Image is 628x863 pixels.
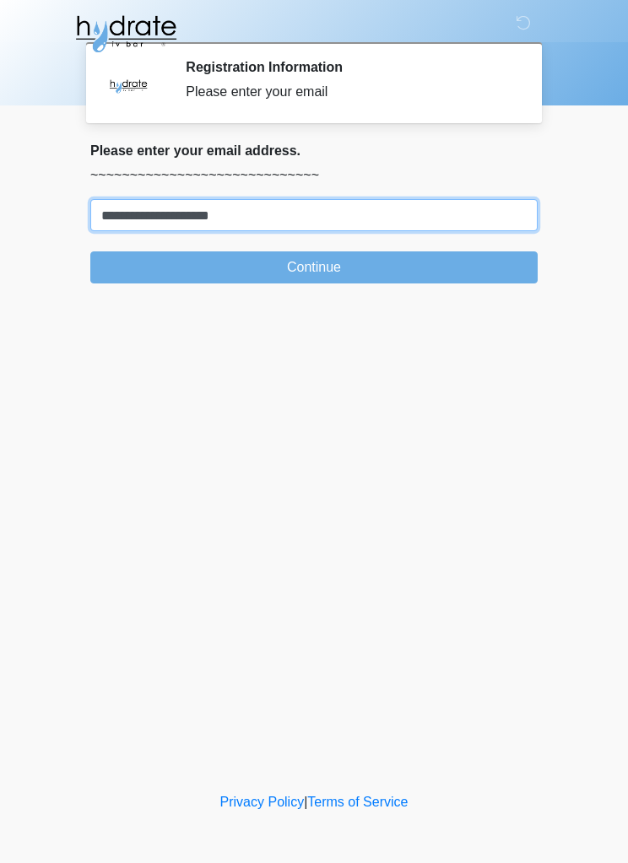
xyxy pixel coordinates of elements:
[90,251,538,283] button: Continue
[220,795,305,809] a: Privacy Policy
[90,165,538,186] p: ~~~~~~~~~~~~~~~~~~~~~~~~~~~~~
[73,13,178,55] img: Hydrate IV Bar - Glendale Logo
[304,795,307,809] a: |
[90,143,538,159] h2: Please enter your email address.
[307,795,408,809] a: Terms of Service
[103,59,154,110] img: Agent Avatar
[186,82,512,102] div: Please enter your email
